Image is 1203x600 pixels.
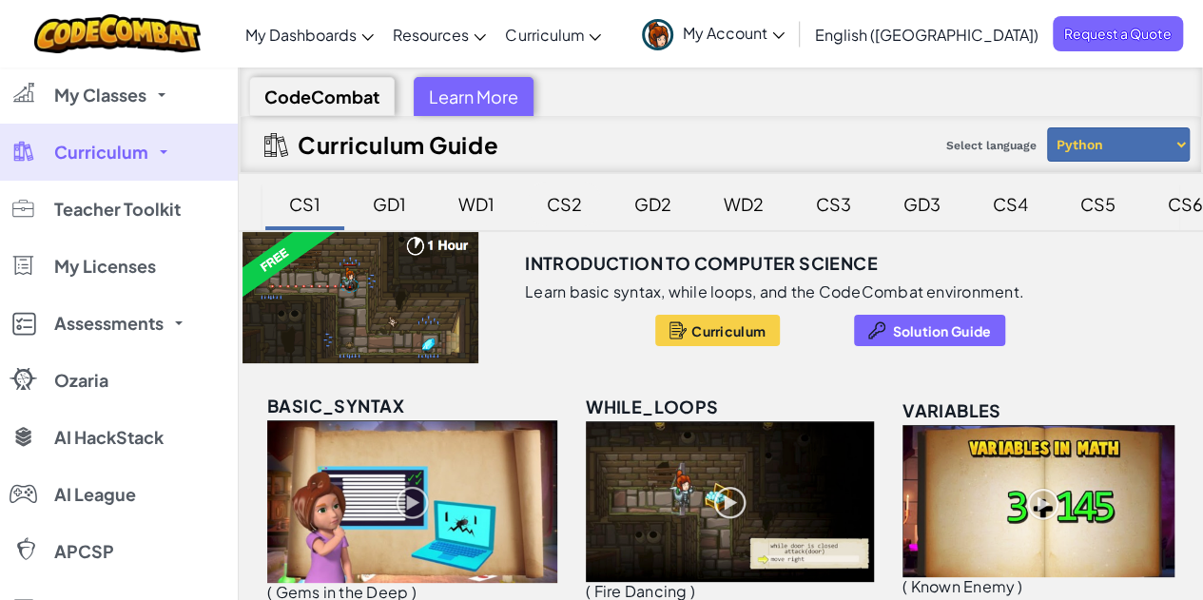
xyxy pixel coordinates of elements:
span: Assessments [54,315,164,332]
span: Known Enemy [910,576,1015,596]
h2: Curriculum Guide [298,131,498,158]
a: English ([GEOGRAPHIC_DATA]) [805,9,1048,60]
span: while_loops [586,396,718,417]
div: CS3 [797,182,870,226]
div: GD3 [884,182,960,226]
span: Ozaria [54,372,108,389]
span: Curriculum [54,144,148,161]
span: Curriculum [505,25,584,45]
span: My Dashboards [245,25,357,45]
a: My Dashboards [236,9,383,60]
span: AI League [54,486,136,503]
div: GD2 [615,182,690,226]
span: Select language [939,131,1044,160]
div: CS1 [270,182,340,226]
a: My Account [632,4,794,64]
span: My Classes [54,87,146,104]
div: WD2 [705,182,783,226]
span: basic_syntax [267,395,404,416]
div: CS2 [528,182,601,226]
span: ) [1018,576,1022,596]
div: CodeCombat [249,77,395,116]
div: Learn More [414,77,534,116]
a: Resources [383,9,495,60]
span: AI HackStack [54,429,164,446]
span: Solution Guide [892,323,991,339]
span: Teacher Toolkit [54,201,181,218]
img: while_loops_unlocked.png [586,421,874,583]
button: Solution Guide [854,315,1005,346]
img: variables_unlocked.png [902,425,1174,577]
span: Resources [393,25,469,45]
span: My Licenses [54,258,156,275]
span: My Account [683,23,785,43]
p: Learn basic syntax, while loops, and the CodeCombat environment. [525,282,1024,301]
div: GD1 [354,182,425,226]
span: Curriculum [691,323,766,339]
a: Request a Quote [1053,16,1183,51]
a: Curriculum [495,9,611,60]
img: IconCurriculumGuide.svg [264,133,288,157]
span: variables [902,399,1001,421]
img: CodeCombat logo [34,14,201,53]
button: Curriculum [655,315,780,346]
span: English ([GEOGRAPHIC_DATA]) [815,25,1038,45]
div: WD1 [439,182,514,226]
div: CS4 [974,182,1047,226]
div: CS5 [1061,182,1135,226]
h3: Introduction to Computer Science [525,249,878,278]
span: ( [902,576,907,596]
img: avatar [642,19,673,50]
img: basic_syntax_unlocked.png [267,420,557,583]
